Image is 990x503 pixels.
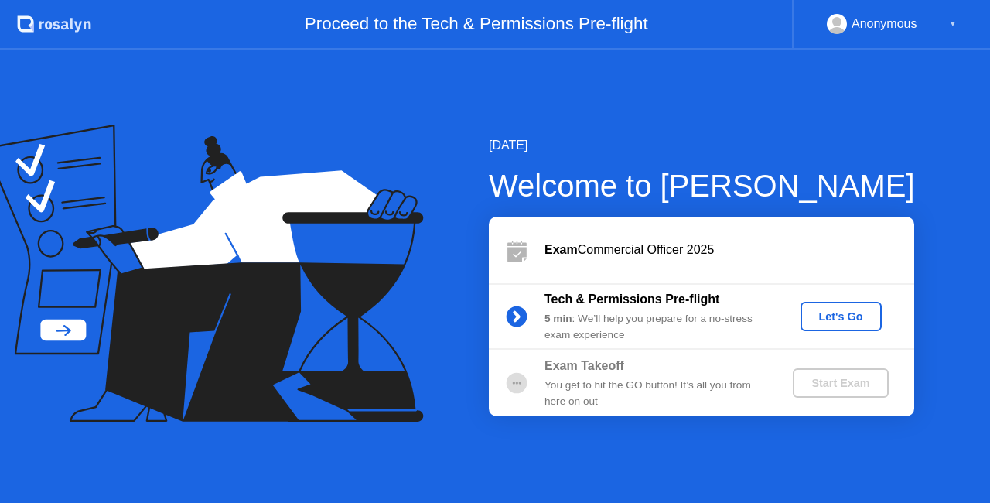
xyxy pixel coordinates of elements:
div: [DATE] [489,136,915,155]
b: 5 min [544,313,572,324]
b: Tech & Permissions Pre-flight [544,293,719,306]
div: Let's Go [807,310,876,323]
div: ▼ [949,14,957,34]
button: Start Exam [793,368,888,398]
div: Commercial Officer 2025 [544,241,914,259]
div: Start Exam [799,377,882,389]
b: Exam [544,243,578,256]
button: Let's Go [801,302,882,331]
div: You get to hit the GO button! It’s all you from here on out [544,378,767,409]
b: Exam Takeoff [544,359,624,372]
div: Anonymous [852,14,917,34]
div: Welcome to [PERSON_NAME] [489,163,915,209]
div: : We’ll help you prepare for a no-stress exam experience [544,311,767,343]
